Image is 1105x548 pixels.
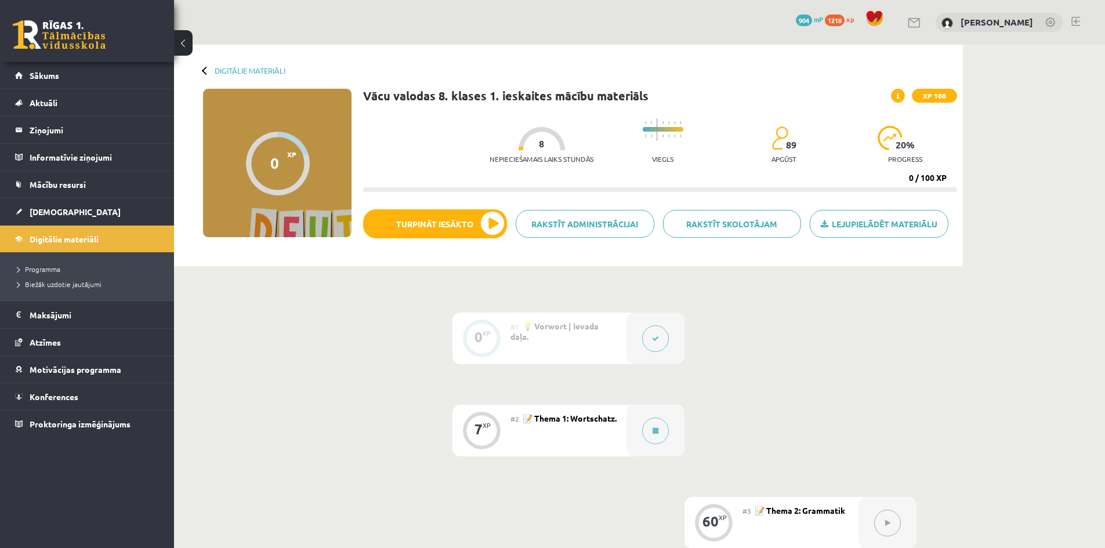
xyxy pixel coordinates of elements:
span: 1218 [825,14,845,26]
a: Rakstīt administrācijai [516,210,654,238]
span: #3 [742,506,751,516]
span: xp [846,14,854,24]
a: Konferences [15,383,160,410]
span: 20 % [896,140,915,150]
p: Viegls [652,155,673,163]
img: icon-short-line-57e1e144782c952c97e751825c79c345078a6d821885a25fce030b3d8c18986b.svg [668,135,669,137]
p: apgūst [771,155,796,163]
a: Digitālie materiāli [15,226,160,252]
a: Proktoringa izmēģinājums [15,411,160,437]
img: icon-short-line-57e1e144782c952c97e751825c79c345078a6d821885a25fce030b3d8c18986b.svg [680,135,681,137]
legend: Informatīvie ziņojumi [30,144,160,170]
span: Konferences [30,391,78,402]
div: XP [483,330,491,336]
a: Atzīmes [15,329,160,355]
span: Aktuāli [30,97,57,108]
span: #2 [510,414,519,423]
span: Atzīmes [30,337,61,347]
img: Alina Ščerbicka [941,17,953,29]
a: Sākums [15,62,160,89]
button: Turpināt iesākto [363,209,507,238]
span: mP [814,14,823,24]
a: Mācību resursi [15,171,160,198]
a: Motivācijas programma [15,356,160,383]
img: icon-short-line-57e1e144782c952c97e751825c79c345078a6d821885a25fce030b3d8c18986b.svg [651,121,652,124]
div: 7 [474,424,483,434]
span: 📝 Thema 1: Wortschatz. [523,413,617,423]
span: Mācību resursi [30,179,86,190]
span: Motivācijas programma [30,364,121,375]
a: Lejupielādēt materiālu [810,210,948,238]
span: Digitālie materiāli [30,234,99,244]
div: XP [719,514,727,521]
span: #1 [510,322,519,331]
p: Nepieciešamais laiks stundās [490,155,593,163]
span: 904 [796,14,812,26]
span: [DEMOGRAPHIC_DATA] [30,206,121,217]
legend: Ziņojumi [30,117,160,143]
div: 0 [474,332,483,342]
span: Biežāk uzdotie jautājumi [17,280,102,289]
span: 8 [539,139,544,149]
span: XP [287,150,296,158]
img: icon-short-line-57e1e144782c952c97e751825c79c345078a6d821885a25fce030b3d8c18986b.svg [674,135,675,137]
span: XP 100 [912,89,957,103]
img: icon-short-line-57e1e144782c952c97e751825c79c345078a6d821885a25fce030b3d8c18986b.svg [651,135,652,137]
span: Programma [17,264,60,274]
a: Aktuāli [15,89,160,116]
img: icon-short-line-57e1e144782c952c97e751825c79c345078a6d821885a25fce030b3d8c18986b.svg [674,121,675,124]
span: 📝 Thema 2: Grammatik [755,505,845,516]
img: icon-short-line-57e1e144782c952c97e751825c79c345078a6d821885a25fce030b3d8c18986b.svg [662,121,664,124]
span: 89 [786,140,796,150]
h1: Vācu valodas 8. klases 1. ieskaites mācību materiāls [363,89,648,103]
img: icon-short-line-57e1e144782c952c97e751825c79c345078a6d821885a25fce030b3d8c18986b.svg [662,135,664,137]
div: 0 [270,154,279,172]
img: icon-short-line-57e1e144782c952c97e751825c79c345078a6d821885a25fce030b3d8c18986b.svg [645,121,646,124]
span: Proktoringa izmēģinājums [30,419,131,429]
a: Rakstīt skolotājam [663,210,802,238]
a: Maksājumi [15,302,160,328]
img: icon-short-line-57e1e144782c952c97e751825c79c345078a6d821885a25fce030b3d8c18986b.svg [680,121,681,124]
a: Programma [17,264,162,274]
img: icon-short-line-57e1e144782c952c97e751825c79c345078a6d821885a25fce030b3d8c18986b.svg [668,121,669,124]
a: 1218 xp [825,14,860,24]
a: 904 mP [796,14,823,24]
a: Informatīvie ziņojumi [15,144,160,170]
legend: Maksājumi [30,302,160,328]
a: Digitālie materiāli [215,66,285,75]
img: icon-progress-161ccf0a02000e728c5f80fcf4c31c7af3da0e1684b2b1d7c360e028c24a22f1.svg [878,126,903,150]
img: icon-short-line-57e1e144782c952c97e751825c79c345078a6d821885a25fce030b3d8c18986b.svg [645,135,646,137]
span: Sākums [30,70,59,81]
div: 60 [702,516,719,527]
img: students-c634bb4e5e11cddfef0936a35e636f08e4e9abd3cc4e673bd6f9a4125e45ecb1.svg [771,126,788,150]
p: progress [888,155,922,163]
img: icon-long-line-d9ea69661e0d244f92f715978eff75569469978d946b2353a9bb055b3ed8787d.svg [657,118,658,141]
a: [DEMOGRAPHIC_DATA] [15,198,160,225]
a: Biežāk uzdotie jautājumi [17,279,162,289]
span: 💡 Vorwort | Ievada daļa. [510,321,599,342]
a: [PERSON_NAME] [961,16,1033,28]
div: XP [483,422,491,429]
a: Rīgas 1. Tālmācības vidusskola [13,20,106,49]
a: Ziņojumi [15,117,160,143]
